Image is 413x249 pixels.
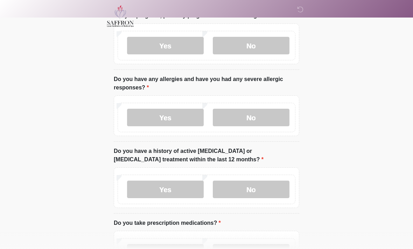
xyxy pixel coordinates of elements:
label: Yes [127,109,204,126]
label: Do you have a history of active [MEDICAL_DATA] or [MEDICAL_DATA] treatment within the last 12 mon... [114,147,299,164]
img: Saffron Laser Aesthetics and Medical Spa Logo [107,5,134,27]
label: Do you have any allergies and have you had any severe allergic responses? [114,75,299,92]
label: No [213,181,289,198]
label: Yes [127,37,204,54]
label: No [213,109,289,126]
label: No [213,37,289,54]
label: Yes [127,181,204,198]
label: Do you take prescription medications? [114,219,221,227]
